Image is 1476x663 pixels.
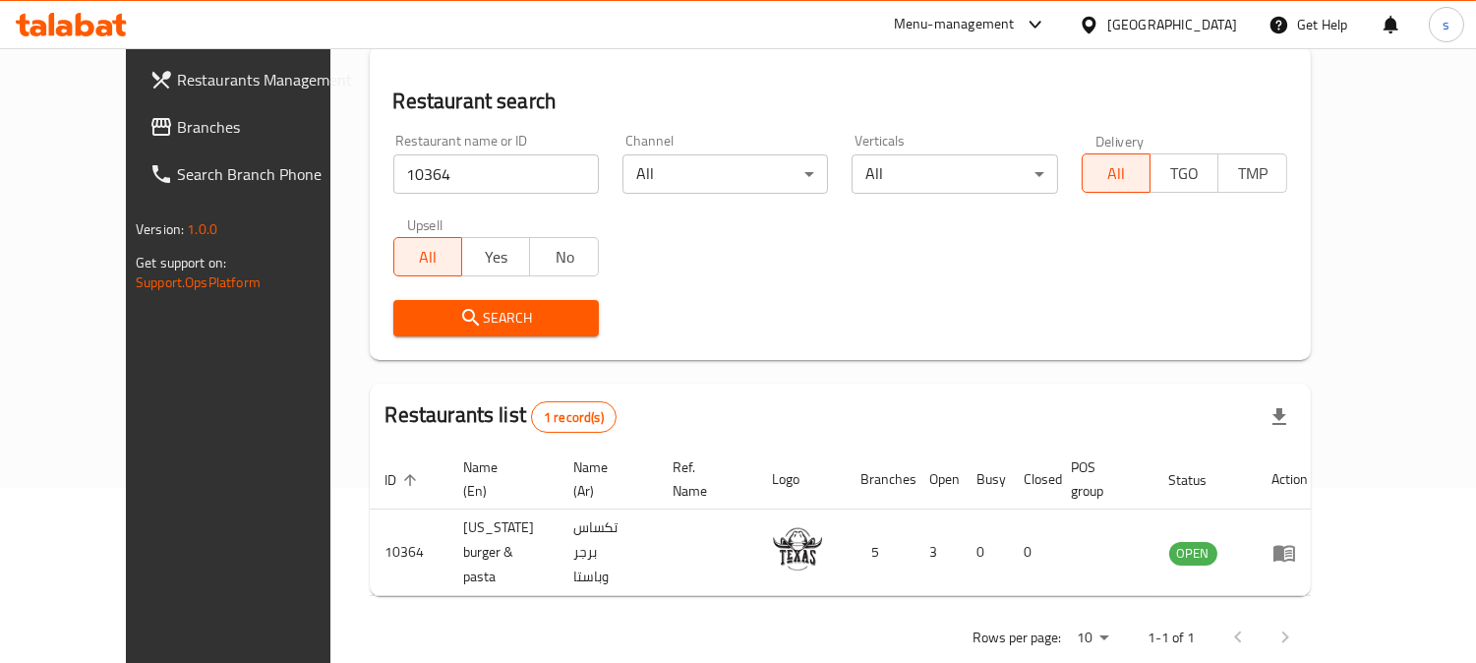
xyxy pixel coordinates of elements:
div: Rows per page: [1069,624,1116,653]
span: Search [409,306,583,331]
table: enhanced table [370,450,1325,596]
a: Search Branch Phone [134,151,373,198]
span: All [402,243,454,271]
td: [US_STATE] burger & pasta [448,510,559,596]
span: Ref. Name [674,455,734,503]
button: Yes [461,237,530,276]
h2: Restaurants list [385,400,617,433]
span: All [1091,159,1143,188]
span: Branches [177,115,357,139]
span: TGO [1158,159,1210,188]
input: Search for restaurant name or ID.. [393,154,599,194]
span: 1 record(s) [532,408,616,427]
button: TMP [1217,153,1286,193]
img: Texas burger & pasta [773,524,822,573]
span: Version: [136,216,184,242]
span: Name (Ar) [574,455,634,503]
th: Action [1257,450,1325,510]
label: Delivery [1095,134,1145,148]
span: Search Branch Phone [177,162,357,186]
div: Menu [1272,541,1309,565]
th: Busy [962,450,1009,510]
a: Restaurants Management [134,56,373,103]
span: OPEN [1169,542,1217,565]
th: Branches [846,450,915,510]
div: All [852,154,1057,194]
td: 0 [1009,510,1056,596]
p: Rows per page: [973,626,1061,650]
button: Search [393,300,599,336]
div: OPEN [1169,542,1217,566]
div: All [622,154,828,194]
div: [GEOGRAPHIC_DATA] [1107,14,1237,35]
span: No [538,243,590,271]
span: POS group [1072,455,1130,503]
td: تكساس برجر وباستا [559,510,658,596]
button: All [1082,153,1151,193]
span: s [1443,14,1449,35]
th: Open [915,450,962,510]
div: Total records count [531,401,617,433]
span: TMP [1226,159,1278,188]
td: 5 [846,510,915,596]
td: 10364 [370,510,448,596]
div: Menu-management [894,13,1015,36]
span: Get support on: [136,250,226,275]
div: Export file [1256,393,1303,441]
span: 1.0.0 [187,216,217,242]
span: Yes [470,243,522,271]
span: Status [1169,468,1233,492]
span: Restaurants Management [177,68,357,91]
span: Name (En) [464,455,535,503]
th: Closed [1009,450,1056,510]
button: No [529,237,598,276]
label: Upsell [407,217,443,231]
span: ID [385,468,423,492]
a: Branches [134,103,373,151]
h2: Restaurant search [393,87,1287,116]
td: 3 [915,510,962,596]
th: Logo [757,450,846,510]
a: Support.OpsPlatform [136,270,261,295]
button: All [393,237,462,276]
p: 1-1 of 1 [1148,626,1195,650]
td: 0 [962,510,1009,596]
button: TGO [1150,153,1218,193]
